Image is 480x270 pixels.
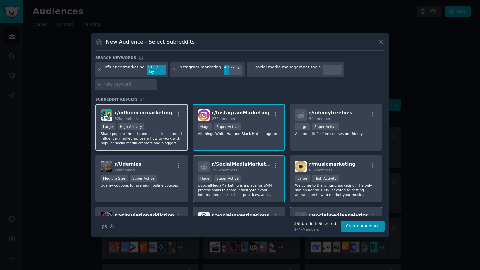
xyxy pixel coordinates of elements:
div: influencermarketing [104,65,145,75]
div: Medium Size [101,175,128,182]
span: 32k members [115,117,138,121]
span: 59k members [309,117,332,121]
h3: New Audience - Select Subreddits [106,38,195,45]
button: Tips [95,221,116,232]
img: influencermarketing [101,109,112,121]
p: All things White Hat and Black Hat Instagram. [198,131,280,136]
img: Udemies [101,161,112,172]
div: social media managemnet tools [255,65,320,75]
span: Tips [98,223,107,230]
div: 13.3 / day [147,65,166,75]
span: r/ InstagramMarketing [212,110,270,115]
img: InstagramMarketing [198,109,210,121]
span: r/ influencermarketing [115,110,172,115]
div: Super Active [214,123,241,130]
span: 68k members [309,168,332,172]
div: instagram marketing [178,65,221,75]
p: Welcome to the r/musicmarketing! The only sub on Reddit 100% devoted to getting answers on how to... [295,183,377,197]
div: 474k Members [294,227,336,232]
span: r/ StimulationAddiction [115,213,174,218]
img: musicmarketing [295,161,307,172]
span: r/ Udemies [115,161,141,167]
input: New Keyword [104,82,154,88]
span: 272k members [212,117,237,121]
span: 24 [140,97,145,101]
span: r/ SocialMediaMarketing [212,161,274,167]
div: Huge [198,123,212,130]
span: r/ SocialInvestigations [212,213,269,218]
div: Super Active [214,175,241,182]
div: Super Active [312,123,339,130]
div: Large [295,175,310,182]
span: r/ udemyfreebies [309,110,352,115]
img: StimulationAddiction [101,212,112,224]
span: r/ musicmarketing [309,161,355,167]
p: A subreddit for free courses on Udemy. [295,131,377,136]
div: 4.1 / day [224,65,242,70]
span: 198k members [212,168,237,172]
div: Large [295,123,310,130]
div: Huge [198,175,212,182]
img: SocialInvestigations [198,212,210,224]
div: Super Active [130,175,157,182]
div: High Activity [118,123,145,130]
span: r/ socialmediaanalytics [309,213,368,218]
p: Udemy coupons for premium online courses [101,183,183,188]
button: Create Audience [341,221,385,232]
span: 2k members [115,168,136,172]
h3: Search keywords [95,55,136,60]
p: Share popular threads and discussions around influencer marketing. Learn how to work with popular... [101,131,183,145]
div: Large [101,123,115,130]
div: 3 Subreddit s Selected [294,221,336,227]
span: Subreddit Results [95,97,138,102]
p: r/SocialMediaMarketing is a place for SMM professionals to share industry-relevant information, d... [198,183,280,197]
div: High Activity [312,175,339,182]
